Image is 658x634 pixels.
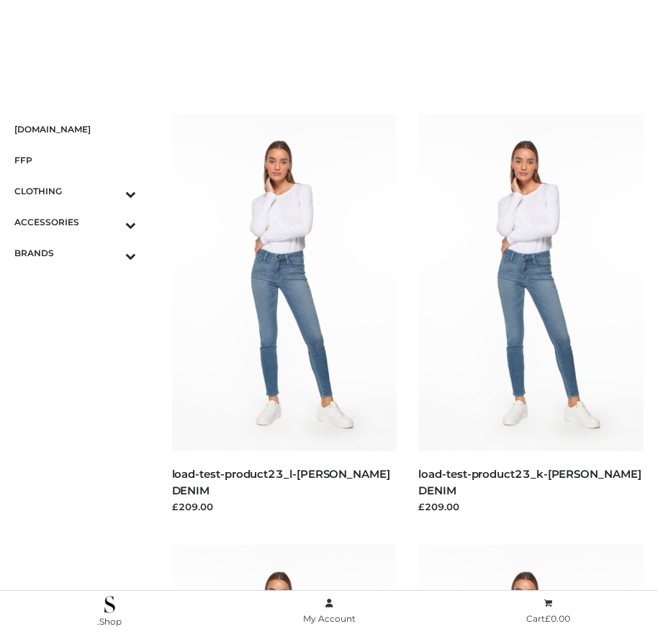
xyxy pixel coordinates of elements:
[545,613,551,624] span: £
[14,207,136,237] a: ACCESSORIESToggle Submenu
[418,467,641,497] a: load-test-product23_k-[PERSON_NAME] DENIM
[14,214,136,230] span: ACCESSORIES
[545,613,570,624] bdi: 0.00
[14,183,136,199] span: CLOTHING
[220,595,439,628] a: My Account
[418,499,644,514] div: £209.00
[172,499,397,514] div: £209.00
[14,121,136,137] span: [DOMAIN_NAME]
[438,595,658,628] a: Cart£0.00
[86,237,136,268] button: Toggle Submenu
[172,467,390,497] a: load-test-product23_l-[PERSON_NAME] DENIM
[14,176,136,207] a: CLOTHINGToggle Submenu
[14,114,136,145] a: [DOMAIN_NAME]
[86,176,136,207] button: Toggle Submenu
[526,613,570,624] span: Cart
[104,596,115,613] img: .Shop
[14,245,136,261] span: BRANDS
[14,237,136,268] a: BRANDSToggle Submenu
[86,207,136,237] button: Toggle Submenu
[14,145,136,176] a: FFP
[97,616,122,627] span: .Shop
[303,613,356,624] span: My Account
[14,152,136,168] span: FFP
